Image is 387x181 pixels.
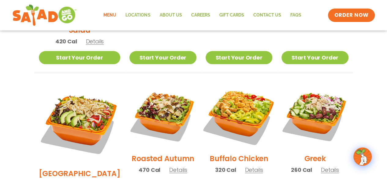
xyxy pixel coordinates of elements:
[132,153,194,164] h2: Roasted Autumn
[248,8,285,22] a: Contact Us
[200,76,278,154] img: Product photo for Buffalo Chicken Salad
[206,51,272,64] a: Start Your Order
[354,148,371,165] img: wpChatIcon
[210,153,268,164] h2: Buffalo Chicken
[139,166,160,174] span: 470 Cal
[321,166,339,174] span: Details
[99,8,306,22] nav: Menu
[334,12,368,19] span: ORDER NOW
[214,8,248,22] a: GIFT CARDS
[39,82,121,164] img: Product photo for BBQ Ranch Salad
[39,51,121,64] a: Start Your Order
[186,8,214,22] a: Careers
[121,8,155,22] a: Locations
[291,166,312,174] span: 260 Cal
[285,8,306,22] a: FAQs
[215,166,236,174] span: 320 Cal
[86,38,104,45] span: Details
[328,9,374,22] a: ORDER NOW
[281,82,348,149] img: Product photo for Greek Salad
[129,82,196,149] img: Product photo for Roasted Autumn Salad
[245,166,263,174] span: Details
[99,8,121,22] a: Menu
[155,8,186,22] a: About Us
[304,153,326,164] h2: Greek
[169,166,187,174] span: Details
[281,51,348,64] a: Start Your Order
[55,37,77,45] span: 420 Cal
[129,51,196,64] a: Start Your Order
[39,168,121,179] h2: [GEOGRAPHIC_DATA]
[12,3,77,27] img: new-SAG-logo-768×292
